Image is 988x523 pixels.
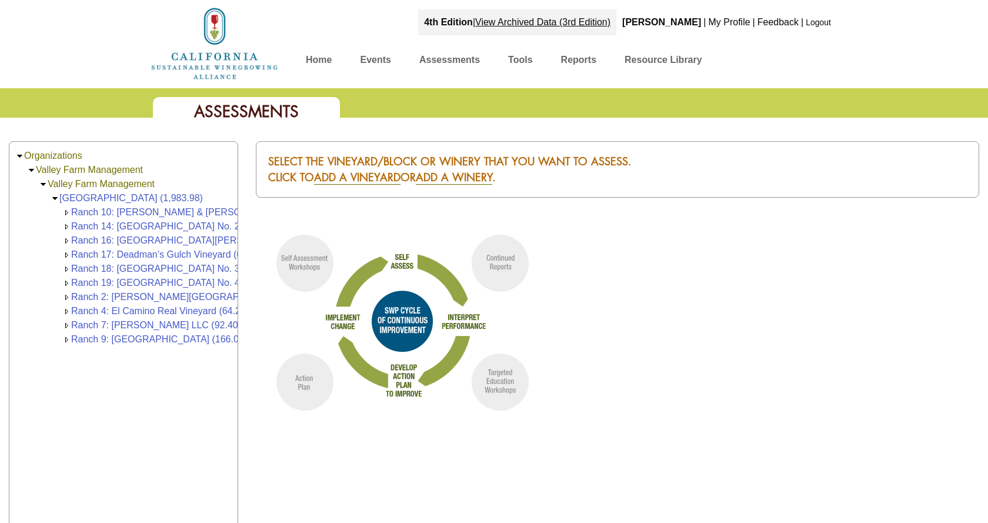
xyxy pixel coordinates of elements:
img: logo_cswa2x.png [150,6,279,81]
a: My Profile [708,17,750,27]
a: Events [360,52,390,72]
span: Assessments [194,101,299,122]
a: Ranch 19: [GEOGRAPHIC_DATA] No. 4 LLC (68.00) [71,278,292,288]
a: Ranch 18: [GEOGRAPHIC_DATA] No. 3 [PERSON_NAME][GEOGRAPHIC_DATA] (51.27) [71,264,450,274]
span: Select the Vineyard/Block or Winery that you want to assess. Click to or . [268,154,632,185]
div: | [800,9,805,35]
strong: 4th Edition [424,17,473,27]
a: Ranch 14: [GEOGRAPHIC_DATA] No. 2 (161.20) [71,221,278,231]
a: ADD a WINERY [416,170,492,185]
a: Logout [806,18,831,27]
img: Collapse Valley Farm Vineyards (1,983.98) [51,194,59,203]
a: Feedback [757,17,799,27]
a: Assessments [419,52,480,72]
a: Ranch 2: [PERSON_NAME][GEOGRAPHIC_DATA]. (195.00) [71,292,327,302]
a: Organizations [24,151,82,161]
a: Ranch 16: [GEOGRAPHIC_DATA][PERSON_NAME] (150.00) [71,235,330,245]
div: | [418,9,616,35]
div: | [752,9,756,35]
a: Reports [561,52,596,72]
a: Ranch 7: [PERSON_NAME] LLC (92.40) [71,320,241,330]
a: Valley Farm Management [48,179,155,189]
b: [PERSON_NAME] [622,17,701,27]
img: Collapse Valley Farm Management [27,166,36,175]
img: swp_cycle.png [256,224,550,419]
a: Ranch 17: Deadman’s Gulch Vineyard (63.24) [71,249,263,259]
a: Tools [508,52,532,72]
img: Collapse Valley Farm Management [39,180,48,189]
a: Home [150,38,279,48]
a: Valley Farm Management [36,165,143,175]
a: Ranch 4: El Camino Real Vineyard (64.22) [71,306,249,316]
a: View Archived Data (3rd Edition) [475,17,610,27]
a: ADD a VINEYARD [314,170,400,185]
img: Collapse Organizations [15,152,24,161]
div: | [702,9,707,35]
a: Home [306,52,332,72]
a: [GEOGRAPHIC_DATA] (1,983.98) [59,193,203,203]
a: Ranch 10: [PERSON_NAME] & [PERSON_NAME] LLC ([PERSON_NAME]) (340.40) [71,207,427,217]
a: Resource Library [625,52,702,72]
a: Ranch 9: [GEOGRAPHIC_DATA] (166.00) [71,334,247,344]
